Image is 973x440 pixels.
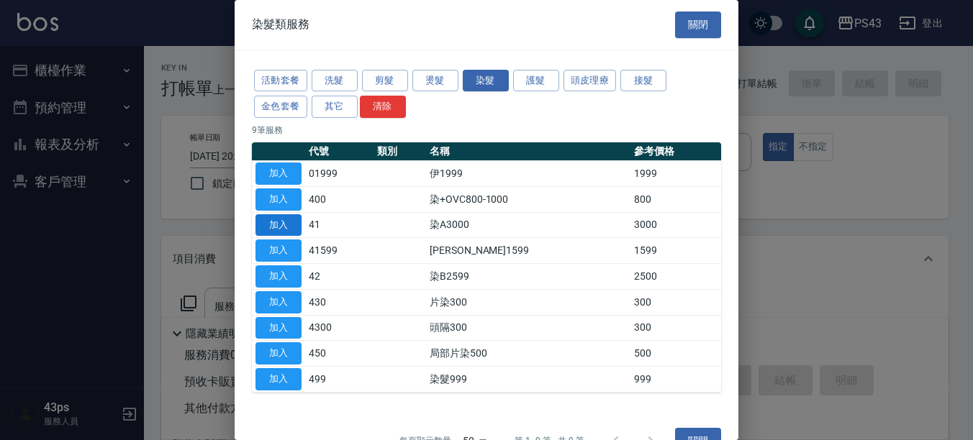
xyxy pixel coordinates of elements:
button: 加入 [255,214,302,237]
button: 加入 [255,368,302,390]
td: 局部片染500 [426,341,630,367]
td: 499 [305,367,374,393]
td: 染髮999 [426,367,630,393]
td: 染A3000 [426,212,630,238]
button: 護髮 [513,70,559,92]
th: 代號 [305,142,374,161]
td: 4300 [305,315,374,341]
button: 金色套餐 [254,96,307,118]
td: 999 [630,367,721,393]
td: 300 [630,315,721,341]
button: 加入 [255,342,302,365]
button: 加入 [255,239,302,262]
td: 1599 [630,238,721,264]
button: 加入 [255,162,302,185]
td: 1999 [630,161,721,187]
td: 42 [305,264,374,290]
td: 800 [630,186,721,212]
td: 染B2599 [426,264,630,290]
button: 接髮 [620,70,666,92]
button: 加入 [255,265,302,288]
td: 染+OVC800-1000 [426,186,630,212]
button: 剪髮 [362,70,408,92]
button: 染髮 [463,70,509,92]
td: 01999 [305,161,374,187]
td: 片染300 [426,289,630,315]
button: 頭皮理療 [564,70,617,92]
button: 加入 [255,188,302,211]
th: 參考價格 [630,142,721,161]
p: 9 筆服務 [252,124,721,137]
button: 活動套餐 [254,70,307,92]
td: 41599 [305,238,374,264]
td: 450 [305,341,374,367]
td: 頭隔300 [426,315,630,341]
td: 400 [305,186,374,212]
span: 染髮類服務 [252,17,309,32]
td: 伊1999 [426,161,630,187]
button: 洗髮 [312,70,358,92]
button: 關閉 [675,12,721,38]
td: 2500 [630,264,721,290]
td: [PERSON_NAME]1599 [426,238,630,264]
button: 燙髮 [412,70,458,92]
button: 加入 [255,291,302,313]
button: 其它 [312,96,358,118]
th: 名稱 [426,142,630,161]
td: 300 [630,289,721,315]
td: 430 [305,289,374,315]
td: 500 [630,341,721,367]
td: 3000 [630,212,721,238]
td: 41 [305,212,374,238]
button: 加入 [255,317,302,339]
th: 類別 [374,142,426,161]
button: 清除 [360,96,406,118]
